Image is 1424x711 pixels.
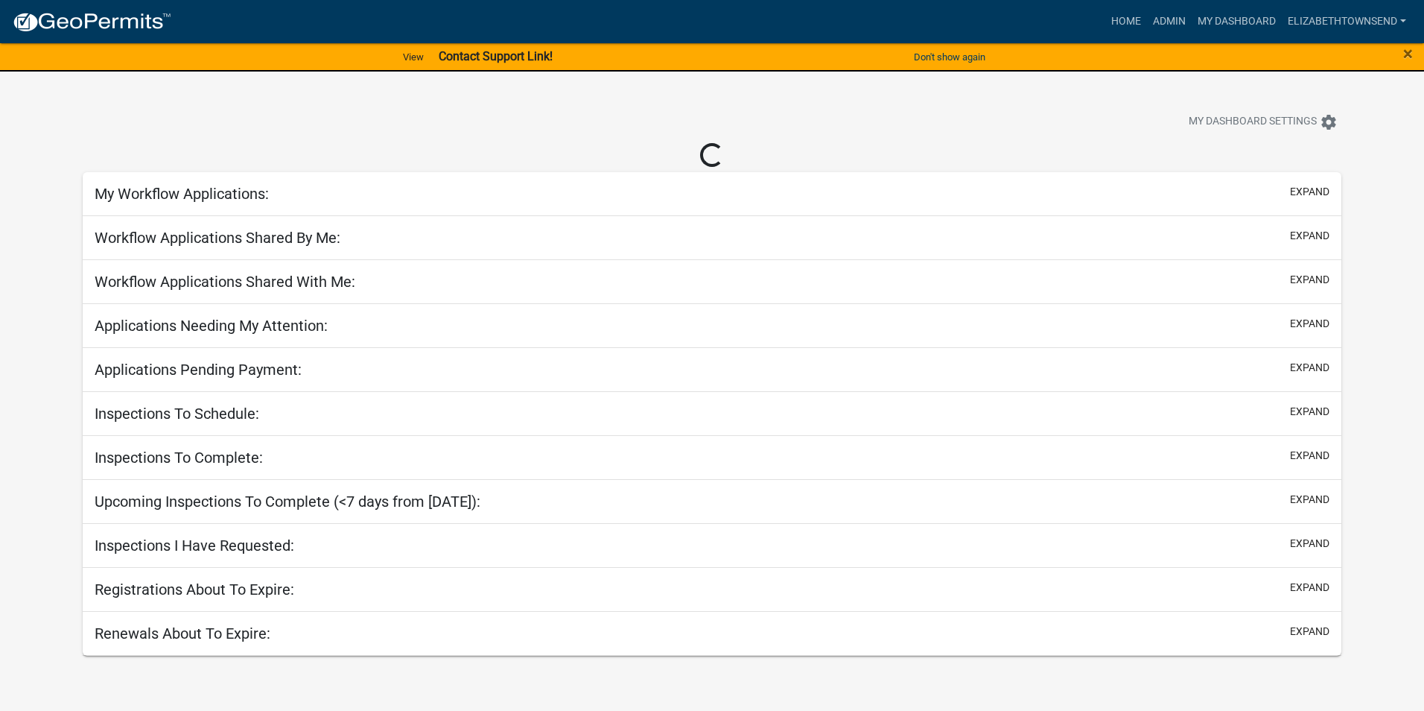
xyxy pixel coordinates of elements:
[95,581,294,598] h5: Registrations About To Expire:
[397,45,430,69] a: View
[95,273,355,291] h5: Workflow Applications Shared With Me:
[95,493,480,511] h5: Upcoming Inspections To Complete (<7 days from [DATE]):
[1177,107,1350,136] button: My Dashboard Settingssettings
[439,49,553,63] strong: Contact Support Link!
[1290,272,1329,288] button: expand
[1403,43,1413,64] span: ×
[1290,536,1329,552] button: expand
[1290,580,1329,595] button: expand
[1290,492,1329,508] button: expand
[95,537,294,554] h5: Inspections I Have Requested:
[1290,448,1329,464] button: expand
[95,317,328,335] h5: Applications Needing My Attention:
[95,229,340,247] h5: Workflow Applications Shared By Me:
[1290,184,1329,200] button: expand
[1105,7,1147,36] a: Home
[95,449,263,467] h5: Inspections To Complete:
[95,361,302,379] h5: Applications Pending Payment:
[1147,7,1192,36] a: Admin
[1290,228,1329,244] button: expand
[1290,316,1329,332] button: expand
[1290,624,1329,639] button: expand
[95,405,259,423] h5: Inspections To Schedule:
[1189,113,1317,131] span: My Dashboard Settings
[1282,7,1412,36] a: ElizabethTownsend
[1403,45,1413,63] button: Close
[1192,7,1282,36] a: My Dashboard
[1290,404,1329,420] button: expand
[1290,360,1329,376] button: expand
[1320,113,1338,131] i: settings
[908,45,991,69] button: Don't show again
[95,625,270,642] h5: Renewals About To Expire:
[95,185,269,203] h5: My Workflow Applications:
